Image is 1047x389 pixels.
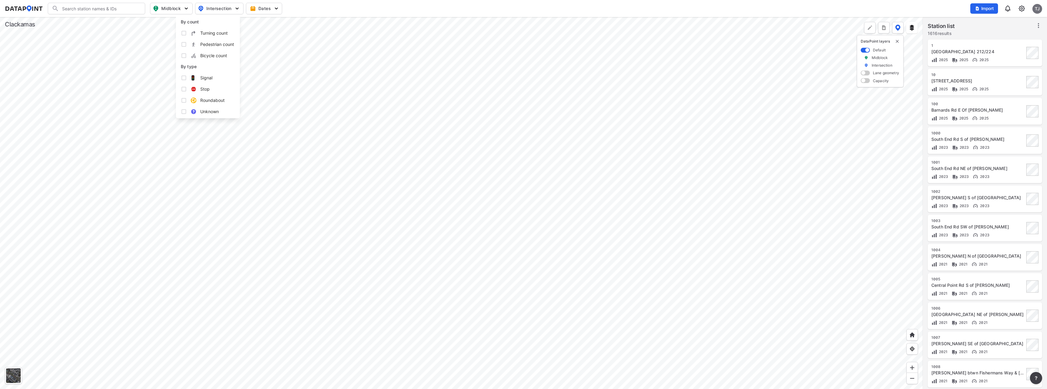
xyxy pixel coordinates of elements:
span: 2023 [958,203,969,208]
img: Volume count [931,232,937,238]
img: data-point-layers.37681fc9.svg [895,25,901,31]
img: marker_Midblock.5ba75e30.svg [864,55,868,60]
span: 2025 [978,116,989,120]
span: 2023 [979,174,989,179]
span: 2021 [937,320,948,325]
img: Volume count [931,115,937,121]
img: Volume count [931,290,937,297]
p: DataPoint layers [861,39,900,44]
img: map_pin_int.54838e6b.svg [197,5,205,12]
span: 2023 [958,233,969,237]
div: 1001 [931,160,1024,165]
img: Vehicle class [952,115,958,121]
div: 132nd Ave S Of Sunnyside [931,78,1024,84]
img: MAAAAAElFTkSuQmCC [909,375,915,381]
img: file_add.62c1e8a2.svg [975,6,980,11]
div: Polygon tool [864,22,876,33]
img: Vehicle class [952,232,958,238]
img: ZvzfEJKXnyWIrJytrsY285QMwk63cM6Drc+sIAAAAASUVORK5CYII= [909,365,915,371]
img: Vehicle class [951,320,958,326]
span: Unknown [200,108,219,115]
span: 2023 [937,233,948,237]
div: TJ [1032,4,1042,14]
span: 2023 [937,203,948,208]
div: 1007 [931,335,1024,340]
img: Vehicle class [952,57,958,63]
label: Lane geometry [873,70,899,75]
div: 10 [931,72,1024,77]
div: Toggle basemap [5,367,22,384]
div: 1000 [931,131,1024,136]
span: Signal [200,75,212,81]
span: 2021 [977,320,988,325]
img: Volume count [931,203,937,209]
div: McCord Rd SE of Central Point Rd [931,341,1024,347]
span: 2023 [937,145,948,150]
span: 2021 [958,320,968,325]
div: 1 [931,43,1024,48]
span: 2021 [937,291,948,296]
div: South End Rd SW of Parrish Rd [931,224,1024,230]
img: Vehicle speed [972,144,979,151]
img: Volume count [931,174,937,180]
span: 2025 [978,87,989,91]
div: Partlow Rd S of South End Rd [931,195,1024,201]
p: By type [181,64,235,70]
span: 2023 [979,203,989,208]
div: 100 [931,102,1024,106]
img: Vehicle speed [972,57,978,63]
button: delete [895,39,900,44]
span: 2021 [977,379,988,383]
span: Dates [251,5,278,12]
span: Intersection [198,5,240,12]
div: 1006 [931,306,1024,311]
img: 5YPKRKmlfpI5mqlR8AD95paCi+0kK1fRFDJSaMmawlwaeJcJwk9O2fotCW5ve9gAAAAASUVORK5CYII= [273,5,279,12]
img: 7K01r2qsw60LNcdBYj7r8aMLn5lIBENstXqsOx8BxqW1n4f0TpEKwOABwAf8x8P1PpqgAgPLKjHQyEIZroKu1WyMf4lYveRly... [191,53,197,59]
span: 2025 [937,116,948,120]
img: Volume count [931,378,937,384]
div: Barnards Rd E Of Barlow [931,107,1024,113]
img: Vehicle class [951,378,958,384]
span: Roundabout [200,97,225,103]
div: Zoom out [906,373,918,384]
span: 2025 [958,87,968,91]
img: Vehicle class [951,290,958,297]
img: 5YPKRKmlfpI5mqlR8AD95paCi+0kK1fRFDJSaMmawlwaeJcJwk9O2fotCW5ve9gAAAAASUVORK5CYII= [183,5,189,12]
span: 2021 [958,262,968,266]
span: 2023 [958,145,969,150]
span: Bicycle count [200,52,227,59]
div: 1002 [931,189,1024,194]
img: suPEDneF1ANEx06wAAAAASUVORK5CYII= [191,41,197,47]
img: Vehicle speed [971,378,977,384]
div: Partlow Rd N of Central Point Rd [931,253,1024,259]
span: 2023 [979,233,989,237]
div: Clackamas [5,20,35,29]
img: 8A77J+mXikMhHQAAAAASUVORK5CYII= [1004,5,1011,12]
label: 1616 results [928,30,955,36]
div: 1003 [931,218,1024,223]
img: map_pin_mid.602f9df1.svg [152,5,159,12]
img: Vehicle speed [972,203,979,209]
img: Vehicle class [952,174,958,180]
input: Search [59,4,141,13]
img: Vehicle speed [971,290,977,297]
span: Import [974,5,994,12]
span: 2025 [937,57,948,62]
div: Home [906,329,918,341]
img: cids17cp3yIFEOpj3V8A9qJSH103uA521RftCD4eeui4ksIb+krbm5XvIjxD52OS6NWLn9gAAAAAElFTkSuQmCC [1018,5,1025,12]
img: Vehicle class [951,349,958,355]
img: +XpAUvaXAN7GudzAAAAAElFTkSuQmCC [909,332,915,338]
img: calendar-gold.39a51dde.svg [250,5,256,12]
img: Vehicle speed [972,115,978,121]
img: dataPointLogo.9353c09d.svg [5,5,43,12]
span: Pedestrian count [200,41,234,47]
img: Vehicle speed [971,349,977,355]
span: 2025 [958,116,968,120]
img: Vehicle speed [971,320,977,326]
span: 2023 [937,174,948,179]
img: Roundabout [191,97,197,103]
p: By count [181,19,235,25]
img: xqJnZQTG2JQi0x5lvmkeSNbbgIiQD62bqHG8IfrOzanD0FsRdYrij6fAAAAAElFTkSuQmCC [881,25,887,31]
span: Turning count [200,30,228,36]
span: Midblock [153,5,189,12]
